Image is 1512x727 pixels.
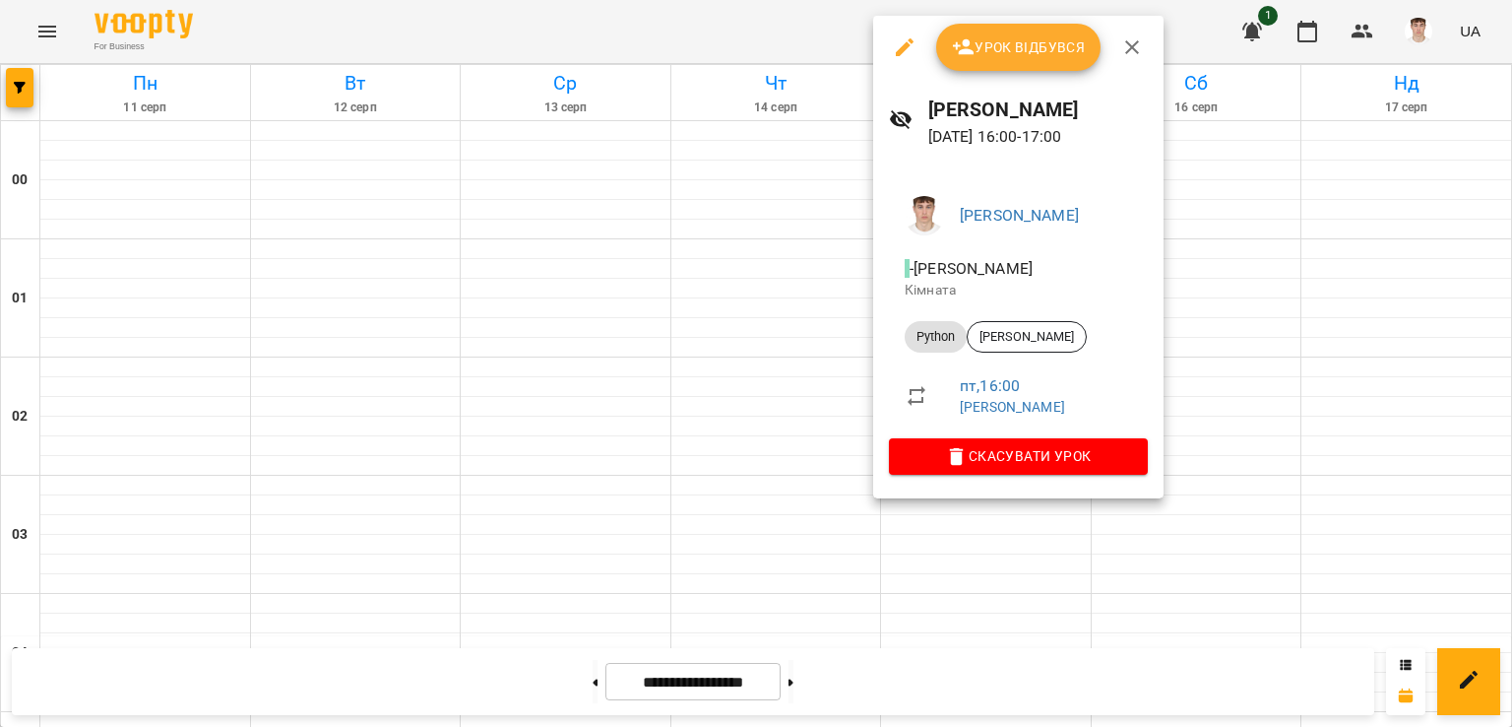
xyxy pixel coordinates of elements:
[905,196,944,235] img: 8fe045a9c59afd95b04cf3756caf59e6.jpg
[928,95,1148,125] h6: [PERSON_NAME]
[905,444,1132,468] span: Скасувати Урок
[905,281,1132,300] p: Кімната
[960,376,1020,395] a: пт , 16:00
[936,24,1102,71] button: Урок відбувся
[889,438,1148,474] button: Скасувати Урок
[952,35,1086,59] span: Урок відбувся
[968,328,1086,346] span: [PERSON_NAME]
[928,125,1148,149] p: [DATE] 16:00 - 17:00
[960,206,1079,225] a: [PERSON_NAME]
[960,399,1065,415] a: [PERSON_NAME]
[905,328,967,346] span: Python
[967,321,1087,353] div: [PERSON_NAME]
[905,259,1037,278] span: - [PERSON_NAME]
